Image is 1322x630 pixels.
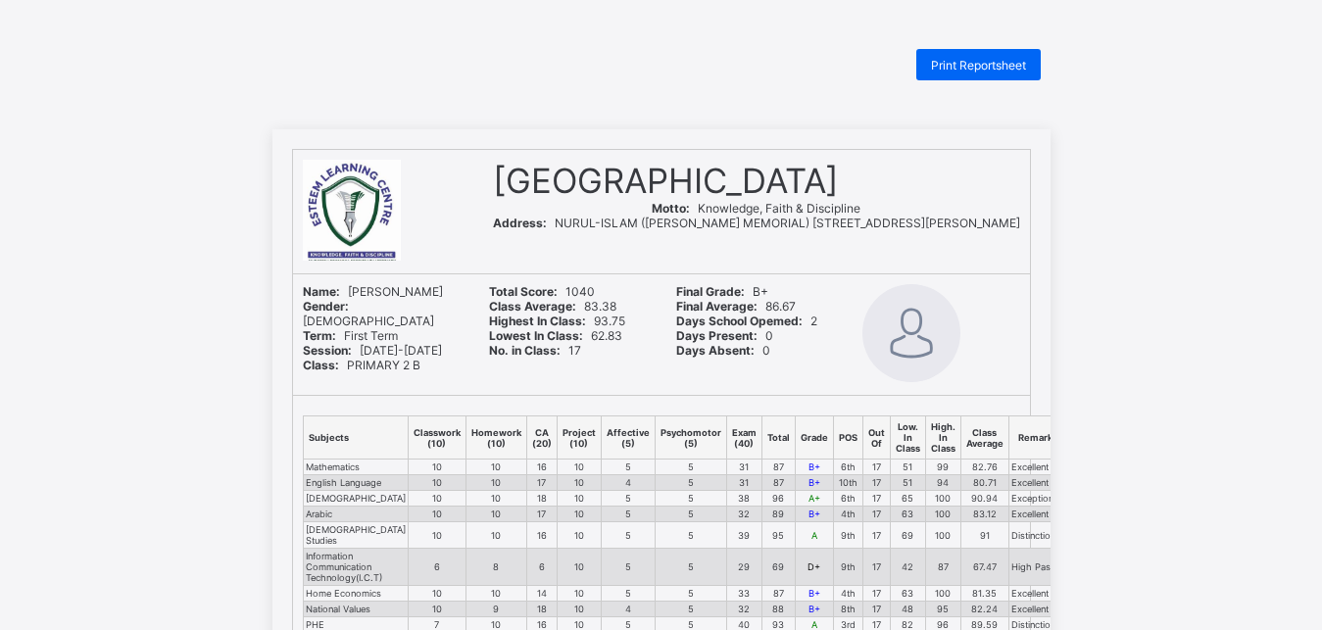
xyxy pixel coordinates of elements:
[655,586,726,602] td: 5
[526,416,557,460] th: CA (20)
[489,284,558,299] b: Total Score:
[676,343,770,358] span: 0
[303,284,443,299] span: [PERSON_NAME]
[465,416,526,460] th: Homework (10)
[795,416,833,460] th: Grade
[303,491,408,507] td: [DEMOGRAPHIC_DATA]
[557,602,601,617] td: 10
[493,160,839,201] span: [GEOGRAPHIC_DATA]
[408,475,465,491] td: 10
[761,602,795,617] td: 88
[489,299,616,314] span: 83.38
[890,475,925,491] td: 51
[925,507,960,522] td: 100
[655,507,726,522] td: 5
[761,475,795,491] td: 87
[833,522,862,549] td: 9th
[557,416,601,460] th: Project (10)
[557,460,601,475] td: 10
[408,586,465,602] td: 10
[960,507,1008,522] td: 83.12
[795,602,833,617] td: B+
[465,586,526,602] td: 10
[408,602,465,617] td: 10
[1008,549,1062,586] td: High Pass
[890,507,925,522] td: 63
[408,491,465,507] td: 10
[489,314,586,328] b: Highest In Class:
[526,602,557,617] td: 18
[557,491,601,507] td: 10
[795,460,833,475] td: B+
[890,602,925,617] td: 48
[408,507,465,522] td: 10
[655,491,726,507] td: 5
[761,522,795,549] td: 95
[833,602,862,617] td: 8th
[862,416,890,460] th: Out Of
[303,416,408,460] th: Subjects
[526,475,557,491] td: 17
[960,416,1008,460] th: Class Average
[526,460,557,475] td: 16
[408,460,465,475] td: 10
[795,522,833,549] td: A
[833,507,862,522] td: 4th
[526,549,557,586] td: 6
[655,460,726,475] td: 5
[601,416,655,460] th: Affective (5)
[489,314,625,328] span: 93.75
[676,328,758,343] b: Days Present:
[601,507,655,522] td: 5
[960,460,1008,475] td: 82.76
[465,491,526,507] td: 10
[862,602,890,617] td: 17
[925,491,960,507] td: 100
[925,549,960,586] td: 87
[676,314,817,328] span: 2
[761,416,795,460] th: Total
[489,299,576,314] b: Class Average:
[465,475,526,491] td: 10
[601,522,655,549] td: 5
[465,602,526,617] td: 9
[303,299,349,314] b: Gender:
[655,416,726,460] th: Psychomotor (5)
[1008,416,1062,460] th: Remark
[493,216,547,230] b: Address:
[303,475,408,491] td: English Language
[465,460,526,475] td: 10
[960,586,1008,602] td: 81.35
[726,475,761,491] td: 31
[960,491,1008,507] td: 90.94
[925,416,960,460] th: High. In Class
[303,586,408,602] td: Home Economics
[601,460,655,475] td: 5
[676,343,755,358] b: Days Absent:
[676,299,758,314] b: Final Average:
[795,507,833,522] td: B+
[890,460,925,475] td: 51
[601,586,655,602] td: 5
[833,460,862,475] td: 6th
[726,602,761,617] td: 32
[726,507,761,522] td: 32
[601,491,655,507] td: 5
[862,586,890,602] td: 17
[925,475,960,491] td: 94
[795,475,833,491] td: B+
[1008,602,1062,617] td: Excellent
[489,343,561,358] b: No. in Class:
[489,328,583,343] b: Lowest In Class:
[303,284,340,299] b: Name:
[960,549,1008,586] td: 67.47
[493,216,1020,230] span: NURUL-ISLAM ([PERSON_NAME] MEMORIAL) [STREET_ADDRESS][PERSON_NAME]
[726,416,761,460] th: Exam (40)
[761,507,795,522] td: 89
[726,522,761,549] td: 39
[557,549,601,586] td: 10
[925,522,960,549] td: 100
[652,201,690,216] b: Motto:
[761,586,795,602] td: 87
[890,491,925,507] td: 65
